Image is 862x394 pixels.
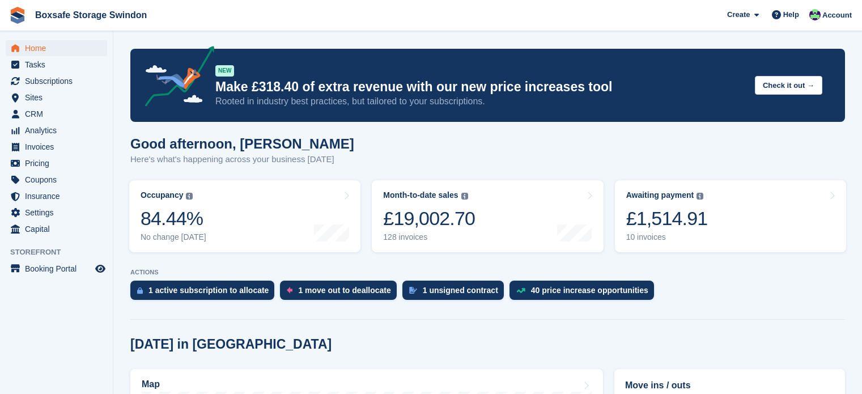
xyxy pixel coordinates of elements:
p: Rooted in industry best practices, but tailored to your subscriptions. [215,95,746,108]
img: stora-icon-8386f47178a22dfd0bd8f6a31ec36ba5ce8667c1dd55bd0f319d3a0aa187defe.svg [9,7,26,24]
a: menu [6,106,107,122]
div: 128 invoices [383,232,475,242]
h2: Move ins / outs [625,379,834,392]
span: Home [25,40,93,56]
span: Create [727,9,750,20]
div: 10 invoices [626,232,708,242]
span: Coupons [25,172,93,188]
span: Analytics [25,122,93,138]
a: 40 price increase opportunities [509,281,660,306]
a: menu [6,90,107,105]
span: Storefront [10,247,113,258]
h1: Good afternoon, [PERSON_NAME] [130,136,354,151]
h2: [DATE] in [GEOGRAPHIC_DATA] [130,337,332,352]
img: active_subscription_to_allocate_icon-d502201f5373d7db506a760aba3b589e785aa758c864c3986d89f69b8ff3... [137,287,143,294]
span: Subscriptions [25,73,93,89]
div: No change [DATE] [141,232,206,242]
span: Invoices [25,139,93,155]
img: price-adjustments-announcement-icon-8257ccfd72463d97f412b2fc003d46551f7dbcb40ab6d574587a9cd5c0d94... [135,46,215,111]
a: menu [6,122,107,138]
span: Booking Portal [25,261,93,277]
img: Kim Virabi [809,9,821,20]
a: Occupancy 84.44% No change [DATE] [129,180,360,252]
a: menu [6,188,107,204]
span: Insurance [25,188,93,204]
div: 1 active subscription to allocate [148,286,269,295]
img: move_outs_to_deallocate_icon-f764333ba52eb49d3ac5e1228854f67142a1ed5810a6f6cc68b1a99e826820c5.svg [287,287,292,294]
a: menu [6,221,107,237]
h2: Map [142,379,160,389]
img: price_increase_opportunities-93ffe204e8149a01c8c9dc8f82e8f89637d9d84a8eef4429ea346261dce0b2c0.svg [516,288,525,293]
div: Occupancy [141,190,183,200]
div: 1 move out to deallocate [298,286,390,295]
img: icon-info-grey-7440780725fd019a000dd9b08b2336e03edf1995a4989e88bcd33f0948082b44.svg [461,193,468,200]
span: Help [783,9,799,20]
a: menu [6,205,107,221]
p: ACTIONS [130,269,845,276]
a: Month-to-date sales £19,002.70 128 invoices [372,180,603,252]
span: CRM [25,106,93,122]
a: Preview store [94,262,107,276]
a: Boxsafe Storage Swindon [31,6,151,24]
div: £19,002.70 [383,207,475,230]
p: Here's what's happening across your business [DATE] [130,153,354,166]
a: menu [6,155,107,171]
span: Sites [25,90,93,105]
img: contract_signature_icon-13c848040528278c33f63329250d36e43548de30e8caae1d1a13099fd9432cc5.svg [409,287,417,294]
img: icon-info-grey-7440780725fd019a000dd9b08b2336e03edf1995a4989e88bcd33f0948082b44.svg [186,193,193,200]
div: 84.44% [141,207,206,230]
a: menu [6,73,107,89]
div: 1 unsigned contract [423,286,498,295]
span: Account [822,10,852,21]
button: Check it out → [755,76,822,95]
div: Month-to-date sales [383,190,458,200]
div: 40 price increase opportunities [531,286,648,295]
img: icon-info-grey-7440780725fd019a000dd9b08b2336e03edf1995a4989e88bcd33f0948082b44.svg [697,193,703,200]
span: Pricing [25,155,93,171]
a: 1 active subscription to allocate [130,281,280,306]
a: 1 unsigned contract [402,281,509,306]
a: menu [6,139,107,155]
a: Awaiting payment £1,514.91 10 invoices [615,180,846,252]
p: Make £318.40 of extra revenue with our new price increases tool [215,79,746,95]
div: NEW [215,65,234,77]
span: Settings [25,205,93,221]
a: menu [6,57,107,73]
span: Tasks [25,57,93,73]
div: Awaiting payment [626,190,694,200]
a: 1 move out to deallocate [280,281,402,306]
div: £1,514.91 [626,207,708,230]
a: menu [6,40,107,56]
a: menu [6,261,107,277]
a: menu [6,172,107,188]
span: Capital [25,221,93,237]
